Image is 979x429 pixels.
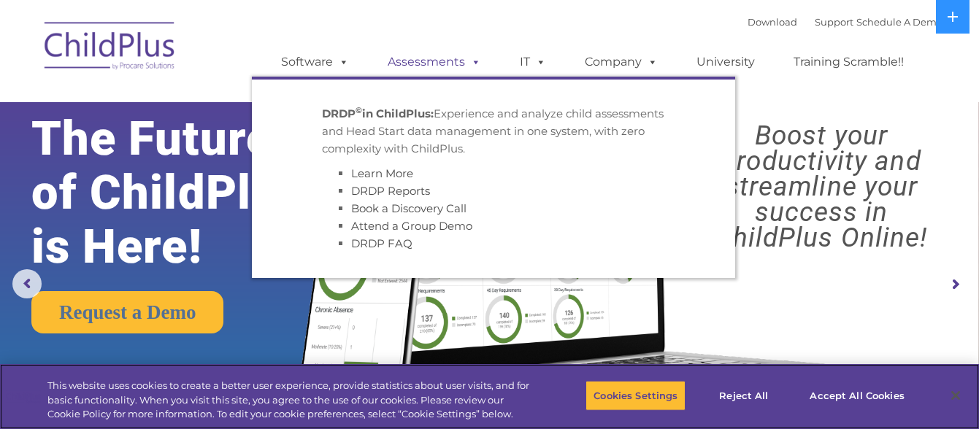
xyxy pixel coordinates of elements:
[37,12,183,85] img: ChildPlus by Procare Solutions
[748,16,797,28] a: Download
[802,380,912,411] button: Accept All Cookies
[779,47,918,77] a: Training Scramble!!
[351,201,467,215] a: Book a Discovery Call
[351,184,430,198] a: DRDP Reports
[31,112,344,274] rs-layer: The Future of ChildPlus is Here!
[322,105,665,158] p: Experience and analyze child assessments and Head Start data management in one system, with zero ...
[815,16,853,28] a: Support
[698,380,789,411] button: Reject All
[351,219,472,233] a: Attend a Group Demo
[373,47,496,77] a: Assessments
[203,156,265,167] span: Phone number
[505,47,561,77] a: IT
[47,379,539,422] div: This website uses cookies to create a better user experience, provide statistics about user visit...
[31,291,223,333] a: Request a Demo
[322,107,434,120] strong: DRDP in ChildPlus:
[940,379,972,411] button: Close
[682,47,769,77] a: University
[203,96,247,107] span: Last name
[351,236,412,250] a: DRDP FAQ
[356,105,362,115] sup: ©
[266,47,364,77] a: Software
[856,16,942,28] a: Schedule A Demo
[748,16,942,28] font: |
[570,47,672,77] a: Company
[586,380,686,411] button: Cookies Settings
[676,123,967,250] rs-layer: Boost your productivity and streamline your success in ChildPlus Online!
[351,166,413,180] a: Learn More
